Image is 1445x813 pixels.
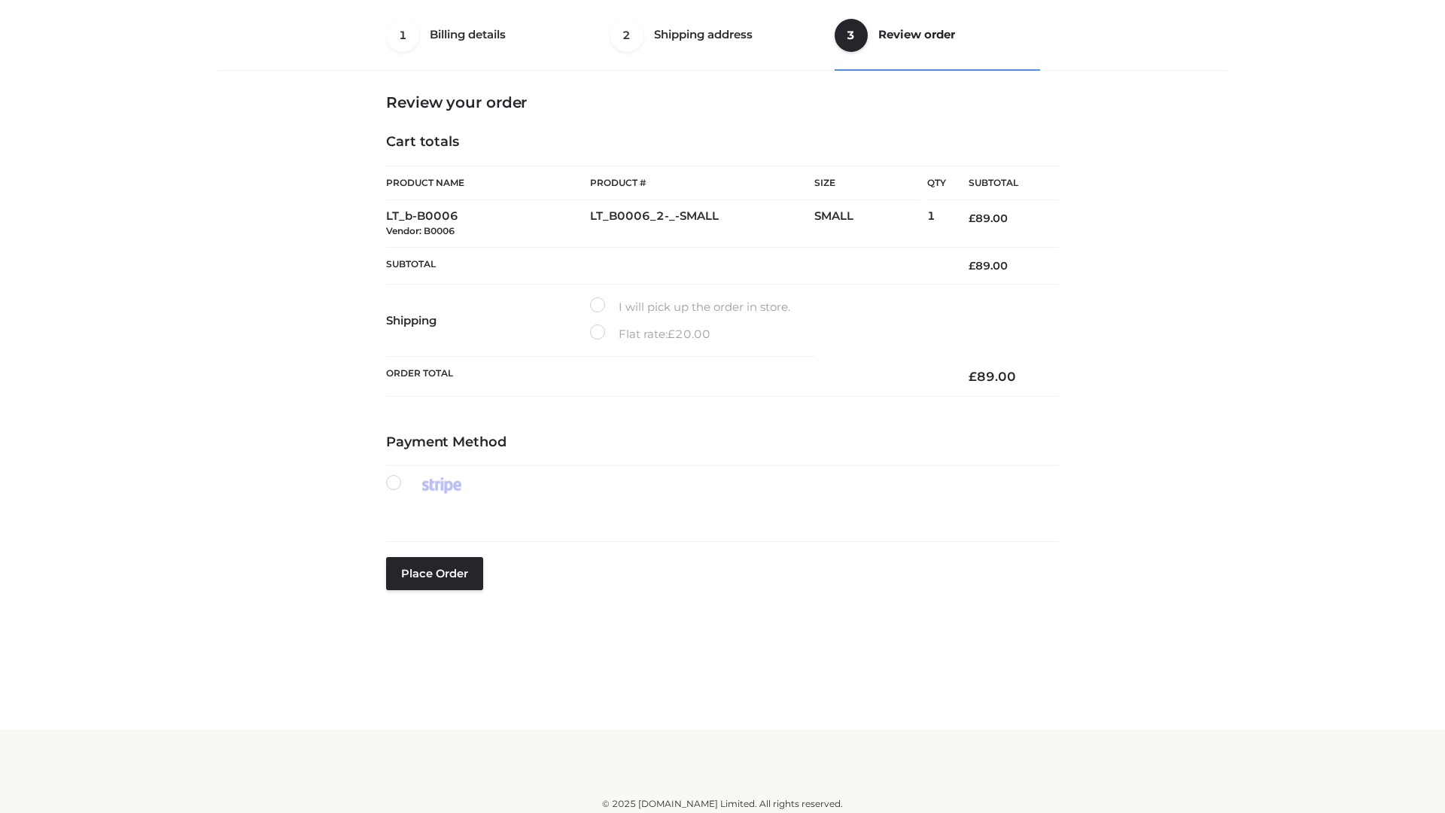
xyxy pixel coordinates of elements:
th: Product # [590,166,814,200]
bdi: 20.00 [668,327,710,341]
h4: Cart totals [386,134,1059,151]
th: Size [814,166,920,200]
span: £ [969,212,975,225]
span: £ [969,259,975,273]
th: Order Total [386,357,946,397]
th: Subtotal [386,247,946,284]
th: Shipping [386,285,590,357]
label: Flat rate: [590,324,710,344]
h4: Payment Method [386,434,1059,451]
td: 1 [927,200,946,248]
td: LT_b-B0006 [386,200,590,248]
td: SMALL [814,200,927,248]
div: © 2025 [DOMAIN_NAME] Limited. All rights reserved. [224,796,1221,811]
td: LT_B0006_2-_-SMALL [590,200,814,248]
span: £ [668,327,675,341]
h3: Review your order [386,93,1059,111]
th: Subtotal [946,166,1059,200]
label: I will pick up the order in store. [590,297,790,317]
small: Vendor: B0006 [386,225,455,236]
th: Product Name [386,166,590,200]
bdi: 89.00 [969,369,1016,384]
th: Qty [927,166,946,200]
button: Place order [386,557,483,590]
span: £ [969,369,977,384]
bdi: 89.00 [969,212,1008,225]
bdi: 89.00 [969,259,1008,273]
